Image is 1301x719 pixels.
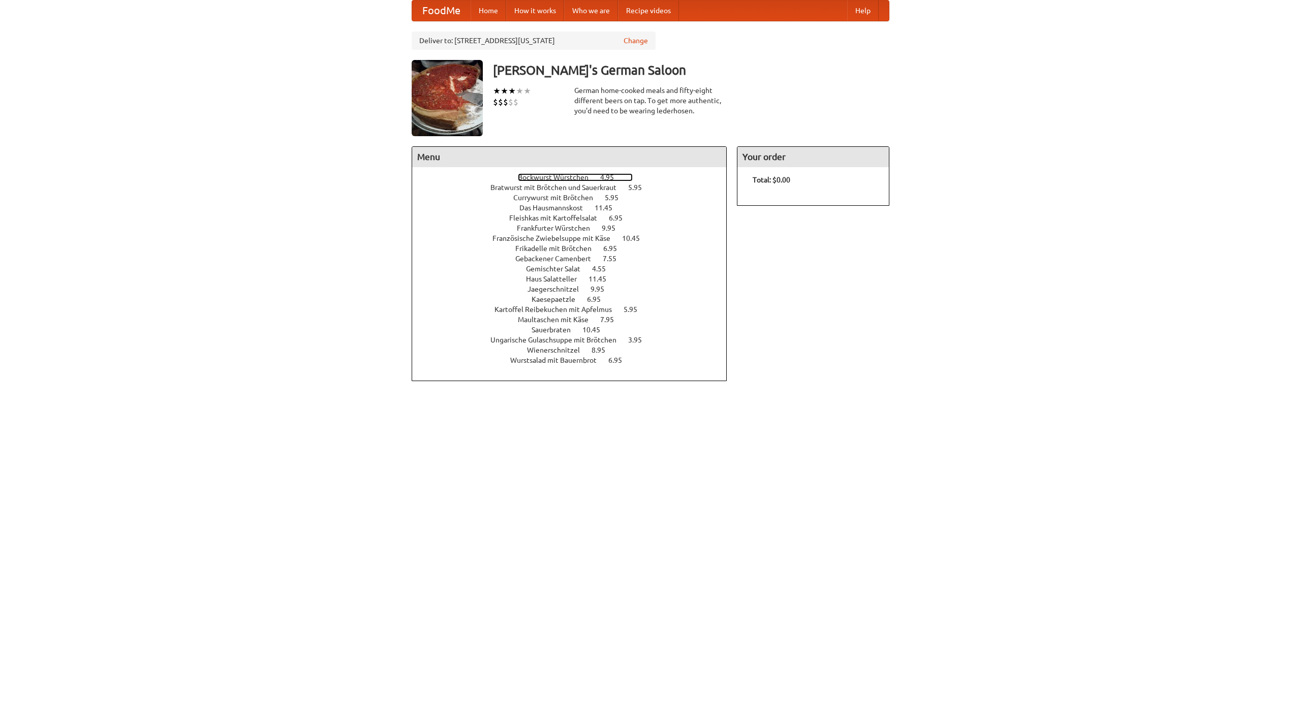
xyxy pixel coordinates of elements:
[509,214,607,222] span: Fleishkas mit Kartoffelsalat
[493,85,501,97] li: ★
[490,183,627,192] span: Bratwurst mit Brötchen und Sauerkraut
[518,173,599,181] span: Bockwurst Würstchen
[506,1,564,21] a: How it works
[600,316,624,324] span: 7.95
[618,1,679,21] a: Recipe videos
[412,60,483,136] img: angular.jpg
[600,173,624,181] span: 4.95
[412,1,471,21] a: FoodMe
[519,204,593,212] span: Das Hausmannskost
[517,224,600,232] span: Frankfurter Würstchen
[582,326,610,334] span: 10.45
[503,97,508,108] li: $
[516,85,523,97] li: ★
[526,275,625,283] a: Haus Salatteller 11.45
[492,234,659,242] a: Französische Zwiebelsuppe mit Käse 10.45
[574,85,727,116] div: German home-cooked meals and fifty-eight different beers on tap. To get more authentic, you'd nee...
[412,32,656,50] div: Deliver to: [STREET_ADDRESS][US_STATE]
[501,85,508,97] li: ★
[605,194,629,202] span: 5.95
[602,224,626,232] span: 9.95
[527,346,590,354] span: Wienerschnitzel
[847,1,879,21] a: Help
[519,204,631,212] a: Das Hausmannskost 11.45
[510,356,641,364] a: Wurstsalad mit Bauernbrot 6.95
[494,305,656,314] a: Kartoffel Reibekuchen mit Apfelmus 5.95
[628,183,652,192] span: 5.95
[592,346,615,354] span: 8.95
[517,224,634,232] a: Frankfurter Würstchen 9.95
[493,60,889,80] h3: [PERSON_NAME]'s German Saloon
[523,85,531,97] li: ★
[591,285,614,293] span: 9.95
[564,1,618,21] a: Who we are
[515,244,636,253] a: Frikadelle mit Brötchen 6.95
[471,1,506,21] a: Home
[526,265,591,273] span: Gemischter Salat
[753,176,790,184] b: Total: $0.00
[528,285,589,293] span: Jaegerschnitzel
[532,326,619,334] a: Sauerbraten 10.45
[526,265,625,273] a: Gemischter Salat 4.55
[592,265,616,273] span: 4.55
[628,336,652,344] span: 3.95
[412,147,726,167] h4: Menu
[532,295,585,303] span: Kaesepaetzle
[513,194,637,202] a: Currywurst mit Brötchen 5.95
[622,234,650,242] span: 10.45
[490,336,661,344] a: Ungarische Gulaschsuppe mit Brötchen 3.95
[492,234,621,242] span: Französische Zwiebelsuppe mit Käse
[532,326,581,334] span: Sauerbraten
[513,97,518,108] li: $
[490,336,627,344] span: Ungarische Gulaschsuppe mit Brötchen
[588,275,616,283] span: 11.45
[603,255,627,263] span: 7.55
[515,244,602,253] span: Frikadelle mit Brötchen
[595,204,623,212] span: 11.45
[493,97,498,108] li: $
[498,97,503,108] li: $
[494,305,622,314] span: Kartoffel Reibekuchen mit Apfelmus
[509,214,641,222] a: Fleishkas mit Kartoffelsalat 6.95
[518,316,599,324] span: Maultaschen mit Käse
[624,305,647,314] span: 5.95
[508,97,513,108] li: $
[608,356,632,364] span: 6.95
[510,356,607,364] span: Wurstsalad mit Bauernbrot
[515,255,601,263] span: Gebackener Camenbert
[518,173,633,181] a: Bockwurst Würstchen 4.95
[532,295,619,303] a: Kaesepaetzle 6.95
[508,85,516,97] li: ★
[624,36,648,46] a: Change
[515,255,635,263] a: Gebackener Camenbert 7.55
[528,285,623,293] a: Jaegerschnitzel 9.95
[737,147,889,167] h4: Your order
[527,346,624,354] a: Wienerschnitzel 8.95
[603,244,627,253] span: 6.95
[587,295,611,303] span: 6.95
[490,183,661,192] a: Bratwurst mit Brötchen und Sauerkraut 5.95
[609,214,633,222] span: 6.95
[513,194,603,202] span: Currywurst mit Brötchen
[526,275,587,283] span: Haus Salatteller
[518,316,633,324] a: Maultaschen mit Käse 7.95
